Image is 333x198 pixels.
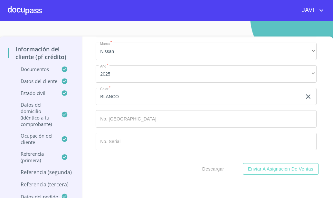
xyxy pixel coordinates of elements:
[8,78,61,84] p: Datos del cliente
[248,165,313,173] span: Enviar a Asignación de Ventas
[297,5,325,16] button: account of current user
[96,43,316,60] div: Nissan
[8,132,61,145] p: Ocupación del Cliente
[8,66,61,72] p: Documentos
[8,151,61,163] p: Referencia (primera)
[243,163,319,175] button: Enviar a Asignación de Ventas
[8,90,61,96] p: Estado Civil
[96,65,316,83] div: 2025
[8,169,74,176] p: Referencia (segunda)
[200,163,227,175] button: Descargar
[297,5,318,16] span: JAVI
[8,181,74,188] p: Referencia (tercera)
[304,93,312,100] button: clear input
[8,101,61,127] p: Datos del domicilio (idéntico a tu comprobante)
[8,45,74,61] p: Información del cliente (PF crédito)
[202,165,224,173] span: Descargar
